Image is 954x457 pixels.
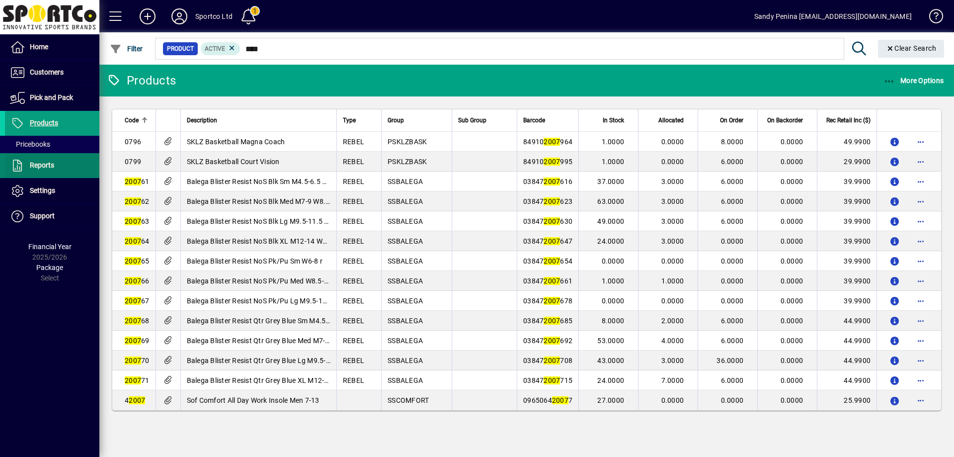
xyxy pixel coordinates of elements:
span: PSKLZBASK [388,158,427,166]
em: 2007 [125,277,141,285]
span: SSBALEGA [388,197,423,205]
td: 49.9900 [817,132,876,152]
span: Balega Blister Resist NoS Pk/Pu Med W8.5-10.5 r [187,277,343,285]
span: 03847 692 [523,337,572,345]
button: More options [913,253,929,269]
span: 27.0000 [597,396,624,404]
span: 0.0000 [781,396,803,404]
em: 2007 [544,297,560,305]
span: 0.0000 [781,158,803,166]
span: SSBALEGA [388,178,423,185]
span: 2.0000 [661,317,684,325]
span: 24.0000 [597,376,624,384]
button: More options [913,233,929,249]
em: 2007 [544,277,560,285]
div: Description [187,115,330,126]
td: 44.9900 [817,351,876,370]
span: 03847 623 [523,197,572,205]
span: 71 [125,376,150,384]
em: 2007 [544,257,560,265]
span: 6.0000 [721,337,744,345]
span: 0.0000 [661,158,684,166]
span: Sof Comfort All Day Work Insole Men 7-13 [187,396,319,404]
span: Balega Blister Resist Qtr Grey Blue Med M7-9 W8.5-10.5 r [187,337,368,345]
span: 84910 995 [523,158,572,166]
td: 29.9900 [817,152,876,172]
em: 2007 [544,138,560,146]
div: Products [107,73,176,89]
span: 0.0000 [661,257,684,265]
td: 25.9900 [817,390,876,410]
span: 0.0000 [661,297,684,305]
em: 2007 [125,317,141,325]
span: 67 [125,297,150,305]
span: 03847 685 [523,317,572,325]
span: More Options [883,77,944,85]
span: 03847 616 [523,178,572,185]
td: 39.9900 [817,172,876,191]
span: Pick and Pack [30,93,73,101]
em: 2007 [544,197,560,205]
span: Package [36,264,63,272]
span: 24.0000 [597,237,624,245]
em: 2007 [544,357,560,365]
div: On Order [704,115,752,126]
span: 6.0000 [721,158,744,166]
em: 2007 [125,297,141,305]
td: 44.9900 [817,370,876,390]
button: More options [913,372,929,388]
span: Code [125,115,139,126]
td: 39.9900 [817,251,876,271]
span: Customers [30,68,64,76]
em: 2007 [125,197,141,205]
span: 6.0000 [721,178,744,185]
td: 39.9900 [817,291,876,311]
div: Sportco Ltd [195,8,233,24]
span: SSBALEGA [388,217,423,225]
span: 49.0000 [597,217,624,225]
button: More options [913,353,929,368]
span: PSKLZBASK [388,138,427,146]
span: 0796 [125,138,141,146]
a: Support [5,204,99,229]
span: 0.0000 [781,357,803,365]
span: SKLZ Basketball Magna Coach [187,138,285,146]
div: Group [388,115,446,126]
span: 6.0000 [721,197,744,205]
span: 62 [125,197,150,205]
span: 8.0000 [602,317,625,325]
span: 0799 [125,158,141,166]
span: Filter [110,45,143,53]
div: Allocated [644,115,693,126]
span: REBEL [343,138,364,146]
span: Allocated [658,115,684,126]
span: 0.0000 [781,257,803,265]
td: 44.9900 [817,331,876,351]
a: Customers [5,60,99,85]
mat-chip: Activation Status: Active [201,42,240,55]
span: REBEL [343,158,364,166]
span: 03847 715 [523,376,572,384]
span: 03847 678 [523,297,572,305]
span: 6.0000 [721,217,744,225]
span: 64 [125,237,150,245]
span: Settings [30,186,55,194]
span: 61 [125,178,150,185]
em: 2007 [544,158,560,166]
span: 63.0000 [597,197,624,205]
em: 2007 [544,237,560,245]
em: 2007 [544,217,560,225]
td: 44.9900 [817,311,876,331]
button: More options [913,392,929,408]
span: On Backorder [767,115,803,126]
span: 0.0000 [781,376,803,384]
td: 39.9900 [817,211,876,231]
span: REBEL [343,277,364,285]
span: Balega Blister Resist NoS Pk/Pu Lg M9.5-11.5W11-13 r [187,297,362,305]
span: SSBALEGA [388,317,423,325]
span: SSBALEGA [388,337,423,345]
button: More options [913,154,929,170]
div: Barcode [523,115,572,126]
span: REBEL [343,197,364,205]
a: Home [5,35,99,60]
